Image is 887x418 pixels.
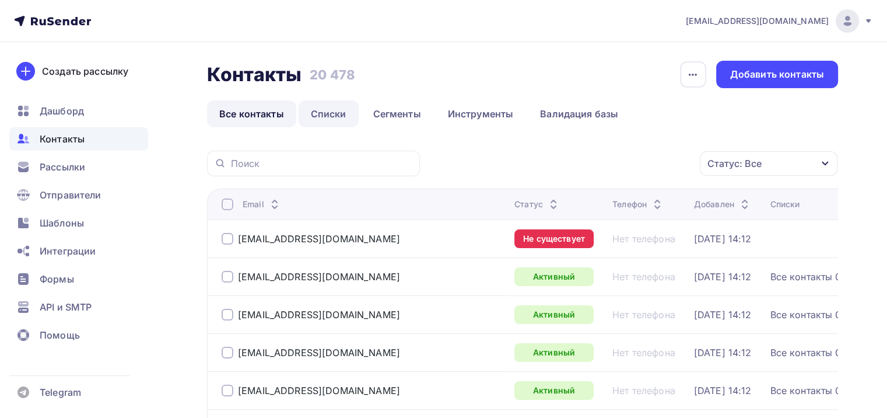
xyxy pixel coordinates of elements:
a: [DATE] 14:12 [694,271,752,283]
a: Все контакты 01/08 [770,309,861,321]
span: Telegram [40,385,81,399]
a: [EMAIL_ADDRESS][DOMAIN_NAME] [686,9,873,33]
a: Сегменты [361,100,433,127]
a: [EMAIL_ADDRESS][DOMAIN_NAME] [238,271,400,283]
a: Отправители [9,183,148,207]
a: Все контакты 01/08 [770,385,861,396]
div: Добавить контакты [730,68,824,81]
a: Нет телефона [612,271,675,283]
span: Формы [40,272,74,286]
span: [EMAIL_ADDRESS][DOMAIN_NAME] [686,15,829,27]
a: [EMAIL_ADDRESS][DOMAIN_NAME] [238,385,400,396]
a: Нет телефона [612,233,675,245]
a: [DATE] 14:12 [694,347,752,358]
span: Дашборд [40,104,84,118]
div: Создать рассылку [42,64,128,78]
button: Статус: Все [699,151,838,176]
a: Инструменты [436,100,526,127]
a: [EMAIL_ADDRESS][DOMAIN_NAME] [238,233,400,245]
a: Активный [514,343,594,362]
a: Формы [9,267,148,291]
a: [DATE] 14:12 [694,233,752,245]
a: Нет телефона [612,309,675,321]
span: Помощь [40,328,80,342]
a: Все контакты 01/08 [770,271,861,283]
span: Отправители [40,188,101,202]
span: Рассылки [40,160,85,174]
input: Поиск [231,157,413,170]
a: Активный [514,381,594,400]
a: [EMAIL_ADDRESS][DOMAIN_NAME] [238,309,400,321]
a: Шаблоны [9,211,148,235]
a: Активный [514,267,594,286]
span: Интеграции [40,244,96,258]
h3: 20 478 [310,67,355,83]
div: Статус [514,198,560,210]
a: Активный [514,305,594,324]
span: Контакты [40,132,85,146]
a: [EMAIL_ADDRESS][DOMAIN_NAME] [238,347,400,358]
div: Телефон [612,198,664,210]
span: Шаблоны [40,216,84,230]
span: API и SMTP [40,300,92,314]
div: Статус: Все [707,156,762,170]
a: [DATE] 14:12 [694,385,752,396]
h2: Контакты [207,63,301,86]
a: Нет телефона [612,347,675,358]
a: Валидация базы [528,100,630,127]
a: Не существует [514,229,594,248]
a: Списки [299,100,359,127]
a: [DATE] 14:12 [694,309,752,321]
a: Контакты [9,127,148,151]
a: Нет телефона [612,385,675,396]
div: Добавлен [694,198,752,210]
div: Списки [770,198,800,210]
a: Рассылки [9,155,148,179]
a: Все контакты 01/08 [770,347,861,358]
div: Email [243,198,282,210]
a: Дашборд [9,99,148,123]
a: Все контакты [207,100,296,127]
